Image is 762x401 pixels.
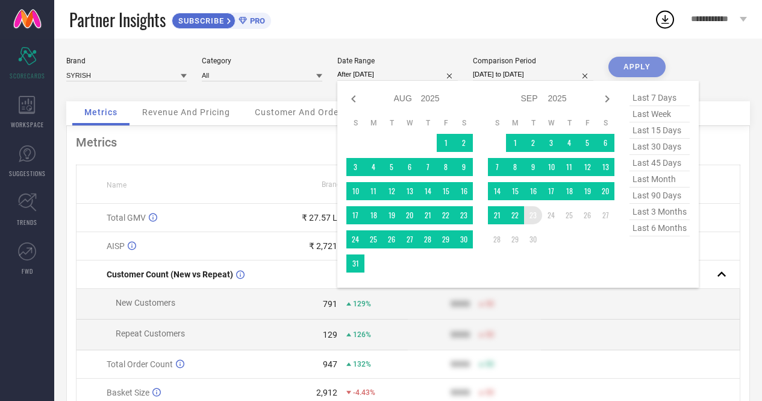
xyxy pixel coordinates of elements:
[437,134,455,152] td: Fri Aug 01 2025
[383,182,401,200] td: Tue Aug 12 2025
[488,118,506,128] th: Sunday
[419,118,437,128] th: Thursday
[353,360,371,368] span: 132%
[346,118,364,128] th: Sunday
[542,158,560,176] td: Wed Sep 10 2025
[76,135,740,150] div: Metrics
[629,122,690,139] span: last 15 days
[596,206,614,224] td: Sat Sep 27 2025
[455,158,473,176] td: Sat Aug 09 2025
[437,206,455,224] td: Fri Aug 22 2025
[455,206,473,224] td: Sat Aug 23 2025
[323,299,337,309] div: 791
[11,120,44,129] span: WORKSPACE
[560,206,578,224] td: Thu Sep 25 2025
[309,241,337,251] div: ₹ 2,721
[506,158,524,176] td: Mon Sep 08 2025
[84,107,117,117] span: Metrics
[353,300,371,308] span: 129%
[506,230,524,248] td: Mon Sep 29 2025
[383,158,401,176] td: Tue Aug 05 2025
[488,182,506,200] td: Sun Sep 14 2025
[346,206,364,224] td: Sun Aug 17 2025
[116,298,175,308] span: New Customers
[451,330,470,339] div: 9999
[455,118,473,128] th: Saturday
[437,230,455,248] td: Fri Aug 29 2025
[629,204,690,220] span: last 3 months
[560,182,578,200] td: Thu Sep 18 2025
[451,359,470,369] div: 9999
[486,360,494,368] span: 50
[383,206,401,224] td: Tue Aug 19 2025
[596,158,614,176] td: Sat Sep 13 2025
[364,230,383,248] td: Mon Aug 25 2025
[542,206,560,224] td: Wed Sep 24 2025
[419,158,437,176] td: Thu Aug 07 2025
[542,118,560,128] th: Wednesday
[107,359,173,369] span: Total Order Count
[107,388,149,397] span: Basket Size
[401,118,419,128] th: Wednesday
[364,118,383,128] th: Monday
[116,329,185,338] span: Repeat Customers
[455,230,473,248] td: Sat Aug 30 2025
[451,299,470,309] div: 9999
[353,388,375,397] span: -4.43%
[524,158,542,176] td: Tue Sep 09 2025
[596,118,614,128] th: Saturday
[346,158,364,176] td: Sun Aug 03 2025
[247,16,265,25] span: PRO
[629,106,690,122] span: last week
[107,241,125,251] span: AISP
[629,171,690,188] span: last month
[629,155,690,171] span: last 45 days
[383,118,401,128] th: Tuesday
[401,182,419,200] td: Wed Aug 13 2025
[473,68,593,81] input: Select comparison period
[337,57,458,65] div: Date Range
[316,388,337,397] div: 2,912
[600,92,614,106] div: Next month
[654,8,676,30] div: Open download list
[383,230,401,248] td: Tue Aug 26 2025
[542,134,560,152] td: Wed Sep 03 2025
[323,359,337,369] div: 947
[142,107,230,117] span: Revenue And Pricing
[629,139,690,155] span: last 30 days
[401,230,419,248] td: Wed Aug 27 2025
[629,188,690,204] span: last 90 days
[488,206,506,224] td: Sun Sep 21 2025
[9,169,46,178] span: SUGGESTIONS
[506,134,524,152] td: Mon Sep 01 2025
[486,388,494,397] span: 50
[486,300,494,308] span: 50
[437,182,455,200] td: Fri Aug 15 2025
[488,230,506,248] td: Sun Sep 28 2025
[419,206,437,224] td: Thu Aug 21 2025
[401,158,419,176] td: Wed Aug 06 2025
[255,107,347,117] span: Customer And Orders
[596,134,614,152] td: Sat Sep 06 2025
[560,134,578,152] td: Thu Sep 04 2025
[346,182,364,200] td: Sun Aug 10 2025
[455,134,473,152] td: Sat Aug 02 2025
[202,57,322,65] div: Category
[346,92,361,106] div: Previous month
[419,182,437,200] td: Thu Aug 14 2025
[524,230,542,248] td: Tue Sep 30 2025
[66,57,187,65] div: Brand
[353,330,371,339] span: 126%
[506,206,524,224] td: Mon Sep 22 2025
[437,158,455,176] td: Fri Aug 08 2025
[107,181,126,189] span: Name
[596,182,614,200] td: Sat Sep 20 2025
[10,71,45,80] span: SCORECARDS
[107,213,146,223] span: Total GMV
[488,158,506,176] td: Sun Sep 07 2025
[337,68,458,81] input: Select date range
[69,7,166,32] span: Partner Insights
[542,182,560,200] td: Wed Sep 17 2025
[346,230,364,248] td: Sun Aug 24 2025
[437,118,455,128] th: Friday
